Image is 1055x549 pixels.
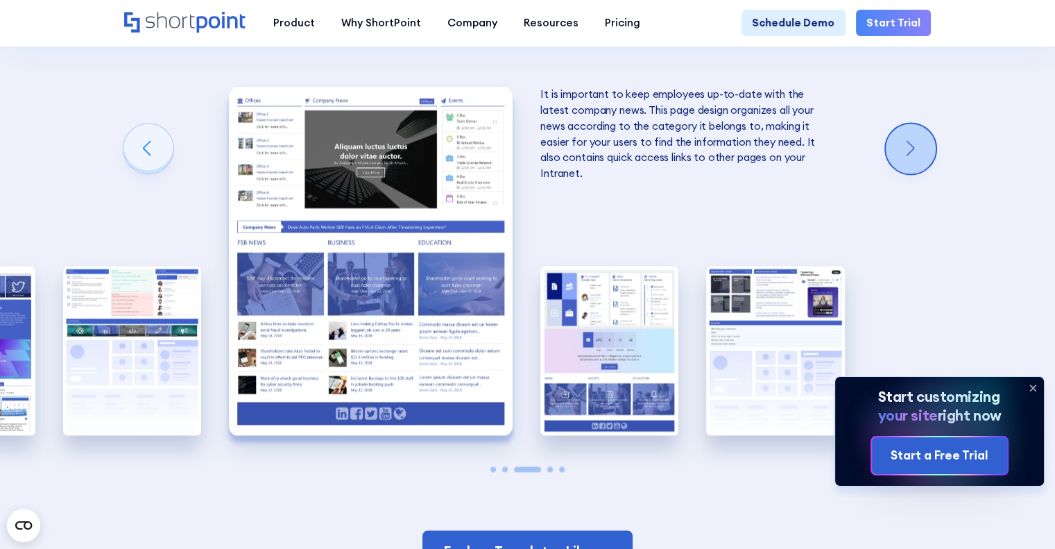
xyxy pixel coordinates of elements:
div: 4 / 5 [540,266,678,436]
a: Pricing [592,10,653,36]
img: SharePoint Communication site example for news [229,87,513,435]
a: Resources [511,10,592,36]
a: Home [124,12,247,35]
a: Product [260,10,328,36]
div: 3 / 5 [229,87,513,435]
div: Resources [524,15,578,31]
div: Previous slide [123,124,173,174]
a: Start Trial [856,10,931,36]
img: Internal SharePoint site example for company policy [63,266,201,436]
img: Internal SharePoint site example for knowledge base [706,266,844,436]
span: Go to slide 3 [514,466,540,472]
div: Start a Free Trial [891,447,988,465]
div: Why ShortPoint [341,15,421,31]
span: Go to slide 1 [490,466,496,472]
button: Open CMP widget [7,509,40,542]
div: Pricing [605,15,640,31]
img: HR SharePoint site example for documents [540,266,678,436]
div: Company [447,15,497,31]
a: Start a Free Trial [872,437,1008,474]
iframe: Chat Widget [986,482,1055,549]
a: Company [434,10,511,36]
a: Schedule Demo [741,10,845,36]
span: Go to slide 5 [559,466,565,472]
div: 2 / 5 [63,266,201,436]
p: It is important to keep employees up-to-date with the latest company news. This page design organ... [540,87,824,182]
div: Product [273,15,315,31]
div: Next slide [886,124,936,174]
div: 5 / 5 [706,266,844,436]
span: Go to slide 4 [547,466,553,472]
span: Go to slide 2 [502,466,508,472]
a: Why ShortPoint [328,10,434,36]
